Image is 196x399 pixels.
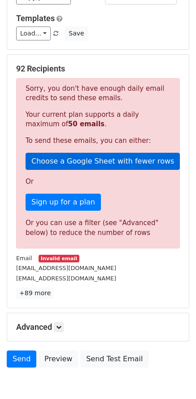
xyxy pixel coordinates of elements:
[39,350,78,368] a: Preview
[26,153,180,170] a: Choose a Google Sheet with fewer rows
[80,350,148,368] a: Send Test Email
[65,27,88,40] button: Save
[16,27,51,40] a: Load...
[151,356,196,399] iframe: Chat Widget
[16,13,55,23] a: Templates
[16,64,180,74] h5: 92 Recipients
[26,177,170,186] p: Or
[26,218,170,238] div: Or you can use a filter (see "Advanced" below) to reduce the number of rows
[16,288,54,299] a: +89 more
[26,110,170,129] p: Your current plan supports a daily maximum of .
[26,136,170,146] p: To send these emails, you can either:
[16,322,180,332] h5: Advanced
[7,350,36,368] a: Send
[26,84,170,103] p: Sorry, you don't have enough daily email credits to send these emails.
[16,275,116,282] small: [EMAIL_ADDRESS][DOMAIN_NAME]
[68,120,105,128] strong: 50 emails
[39,255,79,262] small: Invalid email
[26,194,101,211] a: Sign up for a plan
[16,265,116,271] small: [EMAIL_ADDRESS][DOMAIN_NAME]
[16,255,32,262] small: Email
